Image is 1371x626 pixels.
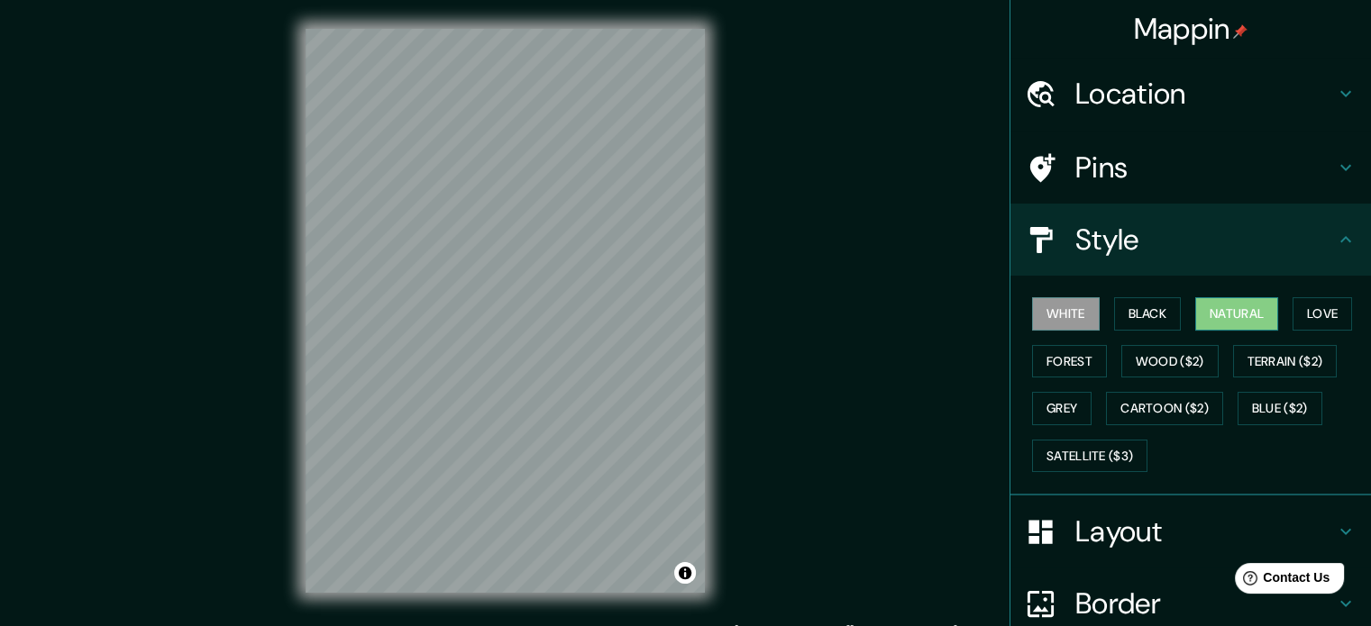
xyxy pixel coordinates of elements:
h4: Location [1075,76,1335,112]
div: Layout [1010,495,1371,567]
button: Natural [1195,297,1278,331]
div: Pins [1010,132,1371,204]
button: Blue ($2) [1238,392,1322,425]
canvas: Map [306,29,705,593]
button: Love [1293,297,1352,331]
h4: Border [1075,585,1335,621]
img: pin-icon.png [1233,24,1248,39]
button: Cartoon ($2) [1106,392,1223,425]
div: Location [1010,58,1371,130]
div: Style [1010,204,1371,276]
h4: Style [1075,222,1335,258]
button: Toggle attribution [674,562,696,584]
button: Satellite ($3) [1032,440,1147,473]
button: Black [1114,297,1182,331]
button: Terrain ($2) [1233,345,1338,378]
h4: Layout [1075,513,1335,549]
button: White [1032,297,1100,331]
iframe: Help widget launcher [1211,556,1351,606]
h4: Pins [1075,150,1335,186]
h4: Mappin [1134,11,1248,47]
button: Forest [1032,345,1107,378]
button: Wood ($2) [1121,345,1219,378]
button: Grey [1032,392,1092,425]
